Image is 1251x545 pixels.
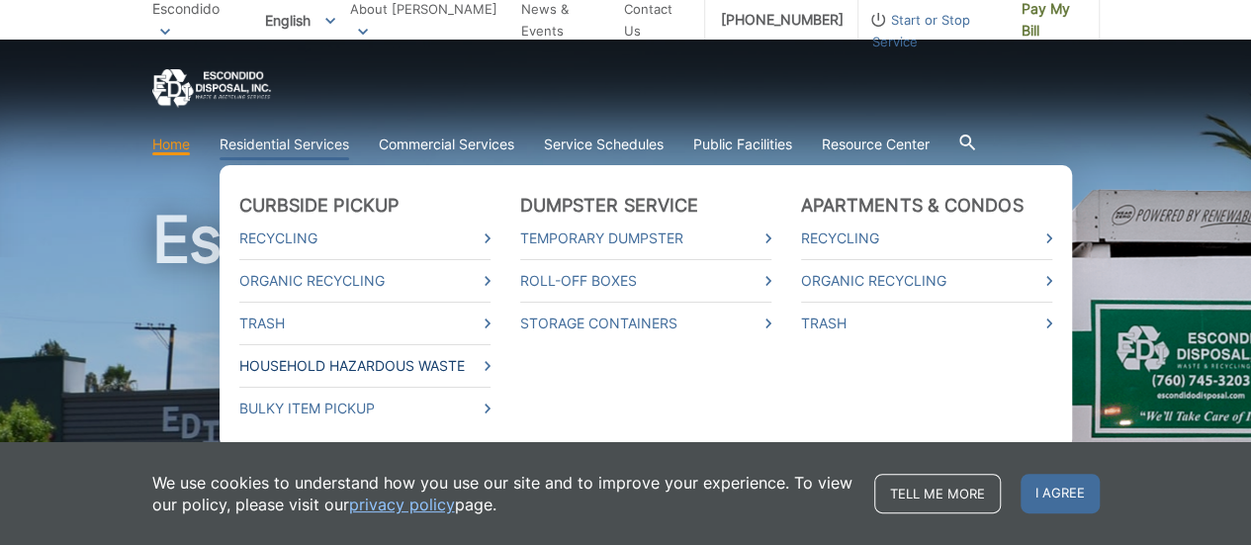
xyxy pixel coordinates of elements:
a: Resource Center [822,134,930,155]
p: We use cookies to understand how you use our site and to improve your experience. To view our pol... [152,472,854,515]
a: Tell me more [874,474,1001,513]
a: Trash [801,313,1052,334]
a: Recycling [239,227,491,249]
span: English [250,4,350,37]
a: privacy policy [349,494,455,515]
a: Storage Containers [520,313,771,334]
a: Recycling [801,227,1052,249]
a: Public Facilities [693,134,792,155]
a: Home [152,134,190,155]
a: Roll-Off Boxes [520,270,771,292]
a: Organic Recycling [239,270,491,292]
a: Residential Services [220,134,349,155]
a: Temporary Dumpster [520,227,771,249]
a: Dumpster Service [520,195,699,217]
a: Bulky Item Pickup [239,398,491,419]
a: Curbside Pickup [239,195,400,217]
a: Service Schedules [544,134,664,155]
a: Household Hazardous Waste [239,355,491,377]
a: Trash [239,313,491,334]
a: Commercial Services [379,134,514,155]
a: Organic Recycling [801,270,1052,292]
a: EDCD logo. Return to the homepage. [152,69,271,108]
a: Apartments & Condos [801,195,1024,217]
